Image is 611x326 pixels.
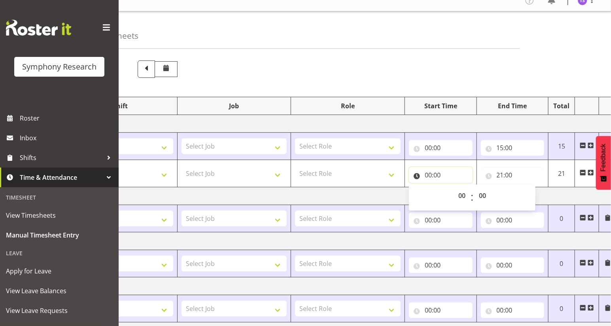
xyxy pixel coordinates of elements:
div: End Time [481,101,545,111]
span: : [471,188,474,207]
input: Click to select... [481,257,545,273]
div: Role [295,101,401,111]
div: Timesheet [2,189,117,205]
button: Feedback - Show survey [596,136,611,190]
span: Feedback [600,144,607,171]
span: Shifts [20,152,103,164]
div: Job [182,101,287,111]
span: Manual Timesheet Entry [6,229,113,241]
td: 0 [549,250,575,277]
span: Inbox [20,132,115,144]
span: View Leave Requests [6,305,113,317]
img: Rosterit website logo [6,20,71,36]
td: 0 [549,295,575,322]
span: View Leave Balances [6,285,113,297]
td: 0 [549,205,575,232]
a: Manual Timesheet Entry [2,225,117,245]
td: 15 [549,133,575,160]
span: View Timesheets [6,209,113,221]
a: View Leave Balances [2,281,117,301]
input: Click to select... [409,140,473,156]
a: Apply for Leave [2,261,117,281]
span: Roster [20,112,115,124]
input: Click to select... [481,140,545,156]
a: View Leave Requests [2,301,117,320]
div: Symphony Research [22,61,96,73]
div: Leave [2,245,117,261]
div: Start Time [409,101,473,111]
input: Click to select... [409,257,473,273]
input: Click to select... [481,302,545,318]
span: Time & Attendance [20,171,103,183]
input: Click to select... [409,302,473,318]
input: Click to select... [409,212,473,228]
div: Shift [68,101,173,111]
span: Apply for Leave [6,265,113,277]
a: View Timesheets [2,205,117,225]
div: Total [552,101,571,111]
input: Click to select... [481,167,545,183]
td: 21 [549,160,575,187]
input: Click to select... [409,167,473,183]
input: Click to select... [481,212,545,228]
